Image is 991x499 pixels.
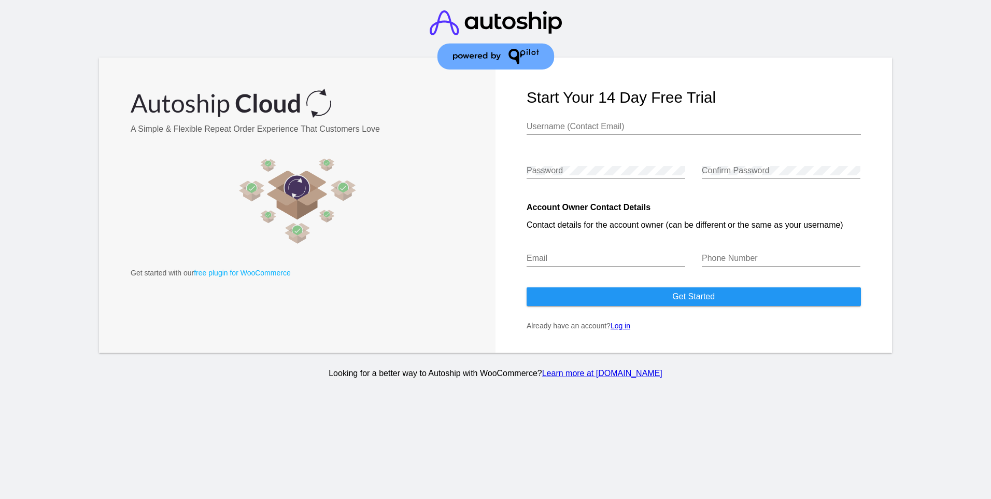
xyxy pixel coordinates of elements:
[527,220,861,230] p: Contact details for the account owner (can be different or the same as your username)
[131,269,465,277] p: Get started with our
[527,287,861,306] button: Get started
[542,369,662,378] a: Learn more at [DOMAIN_NAME]
[702,254,860,263] input: Phone Number
[527,322,861,330] p: Already have an account?
[611,322,630,330] a: Log in
[527,254,685,263] input: Email
[97,369,894,378] p: Looking for a better way to Autoship with WooCommerce?
[672,292,715,301] span: Get started
[527,203,650,212] strong: Account Owner Contact Details
[131,149,465,253] img: Automate repeat orders and plan deliveries to your best customers
[194,269,290,277] a: free plugin for WooCommerce
[527,122,861,131] input: Username (Contact Email)
[131,124,465,134] h3: A Simple & Flexible Repeat Order Experience That Customers Love
[131,89,331,118] img: Autoship Cloud powered by QPilot
[527,89,861,106] h1: Start your 14 day free trial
